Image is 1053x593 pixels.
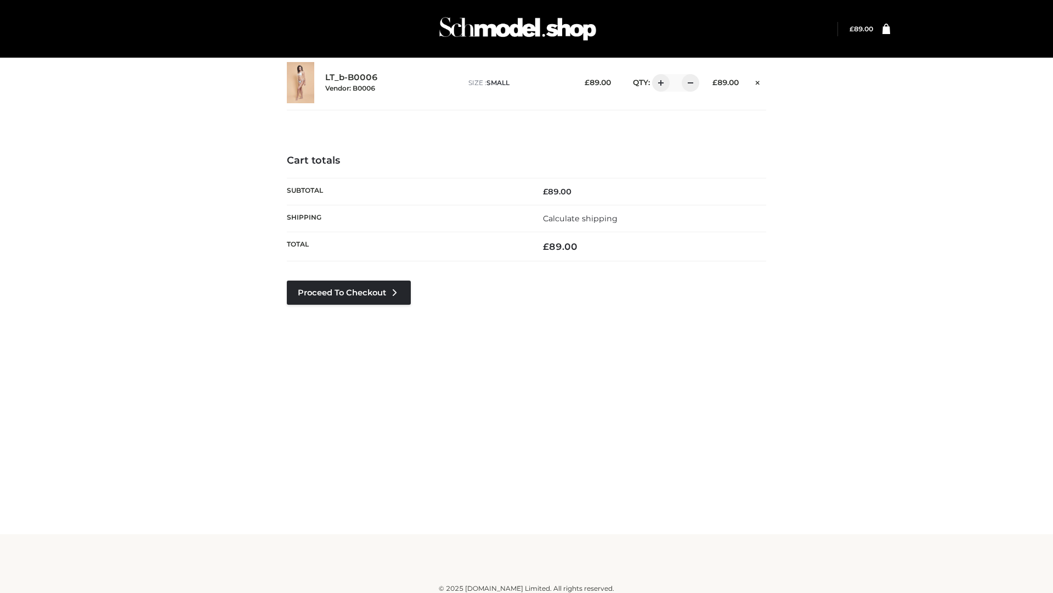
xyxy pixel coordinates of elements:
a: £89.00 [850,25,873,33]
span: £ [543,187,548,197]
th: Subtotal [287,178,526,205]
a: Proceed to Checkout [287,281,411,305]
img: LT_b-B0006 - SMALL [287,62,314,103]
div: QTY: [622,74,695,92]
span: £ [543,241,549,252]
a: Calculate shipping [543,214,618,223]
span: SMALL [486,79,509,87]
a: Remove this item [750,74,766,88]
span: £ [712,78,717,87]
span: £ [585,78,590,87]
bdi: 89.00 [712,78,739,87]
span: £ [850,25,854,33]
small: Vendor: B0006 [325,84,375,92]
bdi: 89.00 [543,187,571,197]
img: Schmodel Admin 964 [435,7,600,51]
p: size : [468,78,568,88]
bdi: 89.00 [585,78,611,87]
th: Total [287,232,526,261]
h4: Cart totals [287,155,766,167]
th: Shipping [287,205,526,232]
bdi: 89.00 [850,25,873,33]
bdi: 89.00 [543,241,578,252]
a: LT_b-B0006 [325,72,378,83]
